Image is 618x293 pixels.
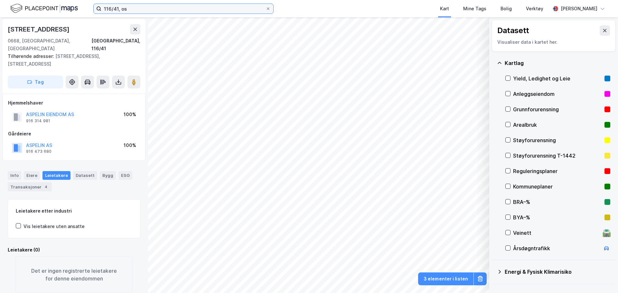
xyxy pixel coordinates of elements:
div: Vis leietakere uten ansatte [23,223,85,230]
span: Tilhørende adresser: [8,53,55,59]
div: 🛣️ [602,229,611,237]
div: ESG [118,171,132,179]
div: BRA–% [513,198,602,206]
div: Kart [440,5,449,13]
div: Hjemmelshaver [8,99,140,107]
iframe: Chat Widget [586,262,618,293]
div: 916 314 981 [26,118,50,124]
div: Arealbruk [513,121,602,129]
div: Energi & Fysisk Klimarisiko [505,268,610,276]
div: 4 [43,184,49,190]
div: Leietakere etter industri [16,207,132,215]
div: Støyforurensning [513,136,602,144]
div: Reguleringsplaner [513,167,602,175]
div: [GEOGRAPHIC_DATA], 116/41 [91,37,140,52]
div: BYA–% [513,214,602,221]
div: Årsdøgntrafikk [513,244,600,252]
div: Visualiser data i kartet her. [497,38,610,46]
div: Anleggseiendom [513,90,602,98]
div: [PERSON_NAME] [561,5,597,13]
div: Det er ingen registrerte leietakere for denne eiendommen [15,256,133,293]
div: 100% [124,111,136,118]
div: Leietakere [42,171,70,179]
div: Eiere [24,171,40,179]
div: 916 473 680 [26,149,51,154]
button: 3 elementer i listen [418,272,473,285]
div: Mine Tags [463,5,486,13]
div: Datasett [497,25,529,36]
div: 0668, [GEOGRAPHIC_DATA], [GEOGRAPHIC_DATA] [8,37,91,52]
div: Bolig [501,5,512,13]
div: Kommuneplaner [513,183,602,190]
div: Bygg [100,171,116,179]
div: Støyforurensning T-1442 [513,152,602,160]
div: Veinett [513,229,600,237]
div: Yield, Ledighet og Leie [513,75,602,82]
div: 100% [124,142,136,149]
div: Grunnforurensning [513,105,602,113]
div: Transaksjoner [8,182,52,191]
div: Gårdeiere [8,130,140,138]
div: Info [8,171,21,179]
input: Søk på adresse, matrikkel, gårdeiere, leietakere eller personer [101,4,266,14]
div: [STREET_ADDRESS] [8,24,71,34]
div: Leietakere (0) [8,246,140,254]
div: Verktøy [526,5,543,13]
div: Kartlag [505,59,610,67]
div: Datasett [73,171,97,179]
img: logo.f888ab2527a4732fd821a326f86c7f29.svg [10,3,78,14]
div: [STREET_ADDRESS], [STREET_ADDRESS] [8,52,135,68]
button: Tag [8,76,63,88]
